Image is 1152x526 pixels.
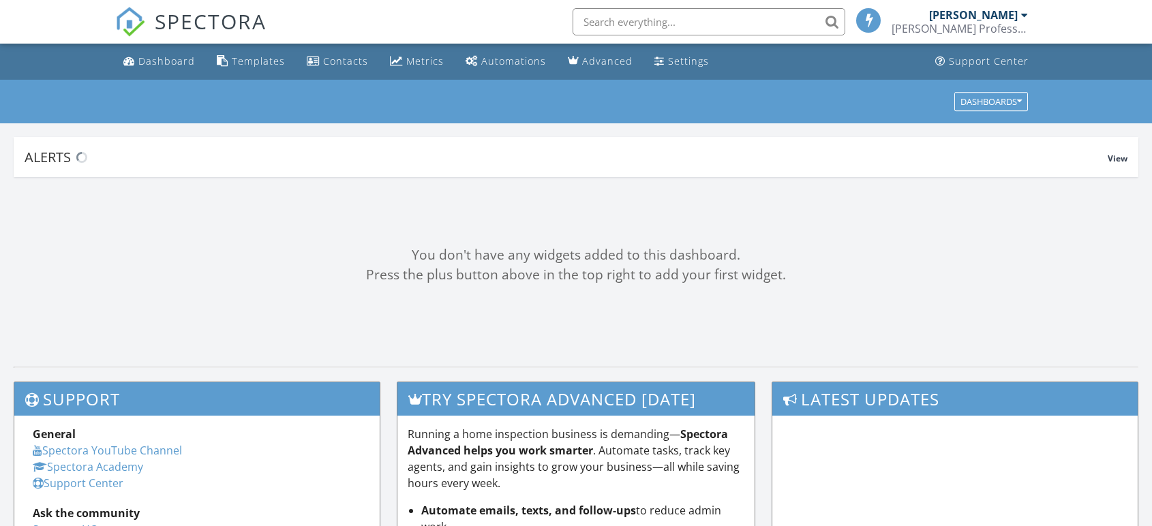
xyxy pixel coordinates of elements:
div: Advanced [582,55,633,67]
input: Search everything... [573,8,845,35]
h3: Support [14,382,380,416]
p: Running a home inspection business is demanding— . Automate tasks, track key agents, and gain ins... [408,426,744,491]
h3: Try spectora advanced [DATE] [397,382,755,416]
div: Support Center [949,55,1029,67]
div: Sutton's Professional Home Inspections, LLC [892,22,1028,35]
a: Templates [211,49,290,74]
button: Dashboards [954,92,1028,111]
span: SPECTORA [155,7,267,35]
h3: Latest Updates [772,382,1138,416]
span: View [1108,153,1127,164]
div: Contacts [323,55,368,67]
a: Spectora YouTube Channel [33,443,182,458]
a: Support Center [33,476,123,491]
div: Metrics [406,55,444,67]
a: Settings [649,49,714,74]
div: You don't have any widgets added to this dashboard. [14,245,1138,265]
div: [PERSON_NAME] [929,8,1018,22]
a: Automations (Basic) [460,49,551,74]
a: Advanced [562,49,638,74]
a: Spectora Academy [33,459,143,474]
strong: Automate emails, texts, and follow-ups [421,503,636,518]
a: Metrics [384,49,449,74]
div: Dashboards [960,97,1022,106]
img: The Best Home Inspection Software - Spectora [115,7,145,37]
a: Contacts [301,49,374,74]
div: Templates [232,55,285,67]
div: Settings [668,55,709,67]
div: Dashboard [138,55,195,67]
div: Ask the community [33,505,361,521]
div: Alerts [25,148,1108,166]
a: SPECTORA [115,18,267,47]
div: Press the plus button above in the top right to add your first widget. [14,265,1138,285]
strong: Spectora Advanced helps you work smarter [408,427,728,458]
a: Support Center [930,49,1034,74]
strong: General [33,427,76,442]
a: Dashboard [118,49,200,74]
div: Automations [481,55,546,67]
